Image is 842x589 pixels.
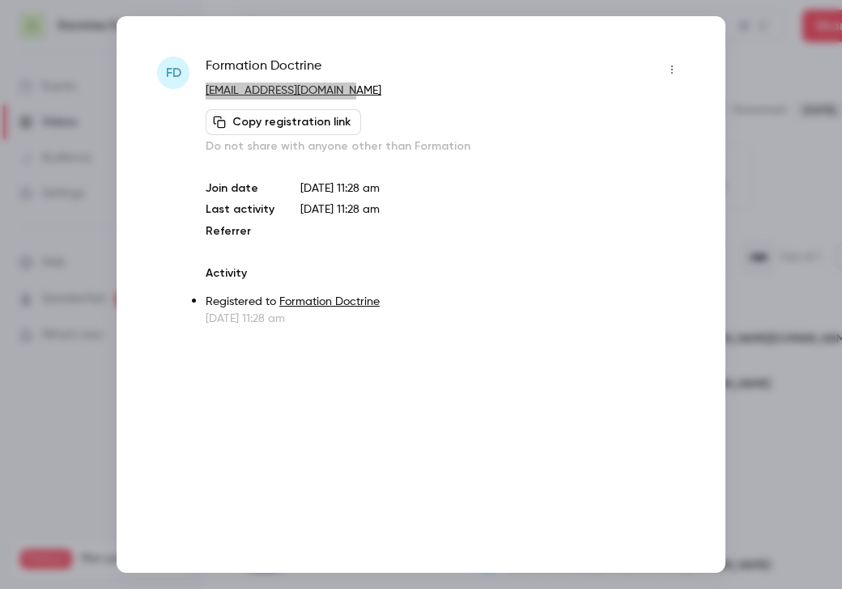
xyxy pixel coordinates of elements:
[206,57,321,83] span: Formation Doctrine
[206,201,274,218] p: Last activity
[300,204,380,215] span: [DATE] 11:28 am
[206,138,685,155] p: Do not share with anyone other than Formation
[279,296,380,307] a: Formation Doctrine
[206,223,274,239] p: Referrer
[206,294,685,311] p: Registered to
[206,109,361,135] button: Copy registration link
[206,311,685,327] p: [DATE] 11:28 am
[206,180,274,197] p: Join date
[166,63,181,83] span: FD
[206,265,685,282] p: Activity
[206,85,381,96] a: [EMAIL_ADDRESS][DOMAIN_NAME]
[300,180,685,197] p: [DATE] 11:28 am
